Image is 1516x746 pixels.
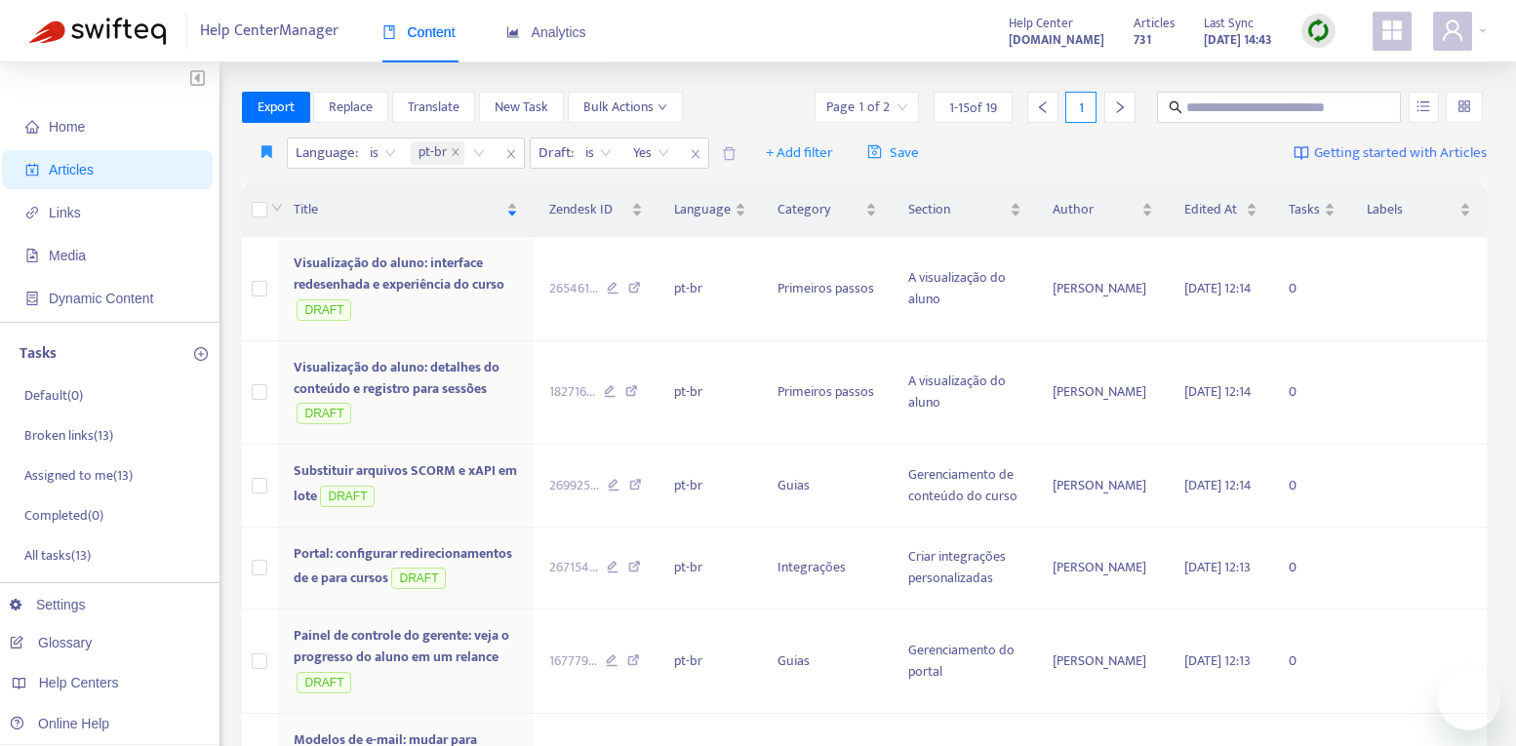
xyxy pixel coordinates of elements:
[258,97,295,118] span: Export
[531,138,577,168] span: Draft :
[1169,100,1182,114] span: search
[25,249,39,262] span: file-image
[1009,29,1104,51] strong: [DOMAIN_NAME]
[242,92,310,123] button: Export
[294,459,517,507] span: Substituir arquivos SCORM e xAPI em lote
[583,97,667,118] span: Bulk Actions
[313,92,388,123] button: Replace
[1009,28,1104,51] a: [DOMAIN_NAME]
[49,162,94,177] span: Articles
[382,24,456,40] span: Content
[1273,528,1351,610] td: 0
[24,545,91,566] p: All tasks ( 13 )
[585,138,612,168] span: is
[1037,528,1169,610] td: [PERSON_NAME]
[853,137,934,169] button: saveSave
[1184,556,1251,578] span: [DATE] 12:13
[1204,13,1254,34] span: Last Sync
[893,237,1037,341] td: A visualização do aluno
[451,147,460,159] span: close
[762,341,893,446] td: Primeiros passos
[1409,92,1439,123] button: unordered-list
[1037,609,1169,714] td: [PERSON_NAME]
[297,672,351,693] span: DRAFT
[1438,668,1500,730] iframe: Button to launch messaging window
[1380,19,1404,42] span: appstore
[949,98,997,118] span: 1 - 15 of 19
[893,341,1037,446] td: A visualização do aluno
[893,528,1037,610] td: Criar integrações personalizadas
[762,183,893,237] th: Category
[1184,199,1242,220] span: Edited At
[419,141,447,165] span: pt-br
[1184,277,1252,299] span: [DATE] 12:14
[674,199,731,220] span: Language
[1037,445,1169,528] td: [PERSON_NAME]
[778,199,861,220] span: Category
[297,299,351,321] span: DRAFT
[1009,13,1073,34] span: Help Center
[658,341,762,446] td: pt-br
[25,163,39,177] span: account-book
[49,291,153,306] span: Dynamic Content
[1134,13,1175,34] span: Articles
[549,278,598,299] span: 265461 ...
[506,25,520,39] span: area-chart
[751,137,848,169] button: + Add filter
[392,92,475,123] button: Translate
[549,650,597,672] span: 167779 ...
[1037,237,1169,341] td: [PERSON_NAME]
[408,97,459,118] span: Translate
[1273,445,1351,528] td: 0
[271,202,283,214] span: down
[1036,100,1050,114] span: left
[683,142,708,166] span: close
[1294,145,1309,161] img: image-link
[1306,19,1331,43] img: sync.dc5367851b00ba804db3.png
[766,141,833,165] span: + Add filter
[1037,183,1169,237] th: Author
[294,542,512,590] span: Portal: configurar redirecionamentos de e para cursos
[24,465,133,486] p: Assigned to me ( 13 )
[49,248,86,263] span: Media
[20,342,57,366] p: Tasks
[382,25,396,39] span: book
[25,206,39,219] span: link
[370,138,396,168] span: is
[10,597,86,612] a: Settings
[658,445,762,528] td: pt-br
[1037,341,1169,446] td: [PERSON_NAME]
[762,528,893,610] td: Integrações
[1441,19,1464,42] span: user
[1065,92,1097,123] div: 1
[908,199,1006,220] span: Section
[499,142,524,166] span: close
[329,97,373,118] span: Replace
[24,425,113,446] p: Broken links ( 13 )
[722,146,737,161] span: delete
[10,635,92,650] a: Glossary
[24,385,83,406] p: Default ( 0 )
[29,18,166,45] img: Swifteq
[893,183,1037,237] th: Section
[1184,474,1252,496] span: [DATE] 12:14
[1113,100,1127,114] span: right
[762,237,893,341] td: Primeiros passos
[294,252,504,295] span: Visualização do aluno: interface redesenhada e experiência do curso
[1367,199,1456,220] span: Labels
[1273,237,1351,341] td: 0
[549,381,595,403] span: 182716 ...
[549,557,598,578] span: 267154 ...
[762,445,893,528] td: Guias
[1053,199,1137,220] span: Author
[479,92,564,123] button: New Task
[867,144,882,159] span: save
[658,183,762,237] th: Language
[25,292,39,305] span: container
[411,141,464,165] span: pt-br
[200,13,339,50] span: Help Center Manager
[658,609,762,714] td: pt-br
[658,237,762,341] td: pt-br
[633,138,669,168] span: Yes
[294,356,499,400] span: Visualização do aluno: detalhes do conteúdo e registro para sessões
